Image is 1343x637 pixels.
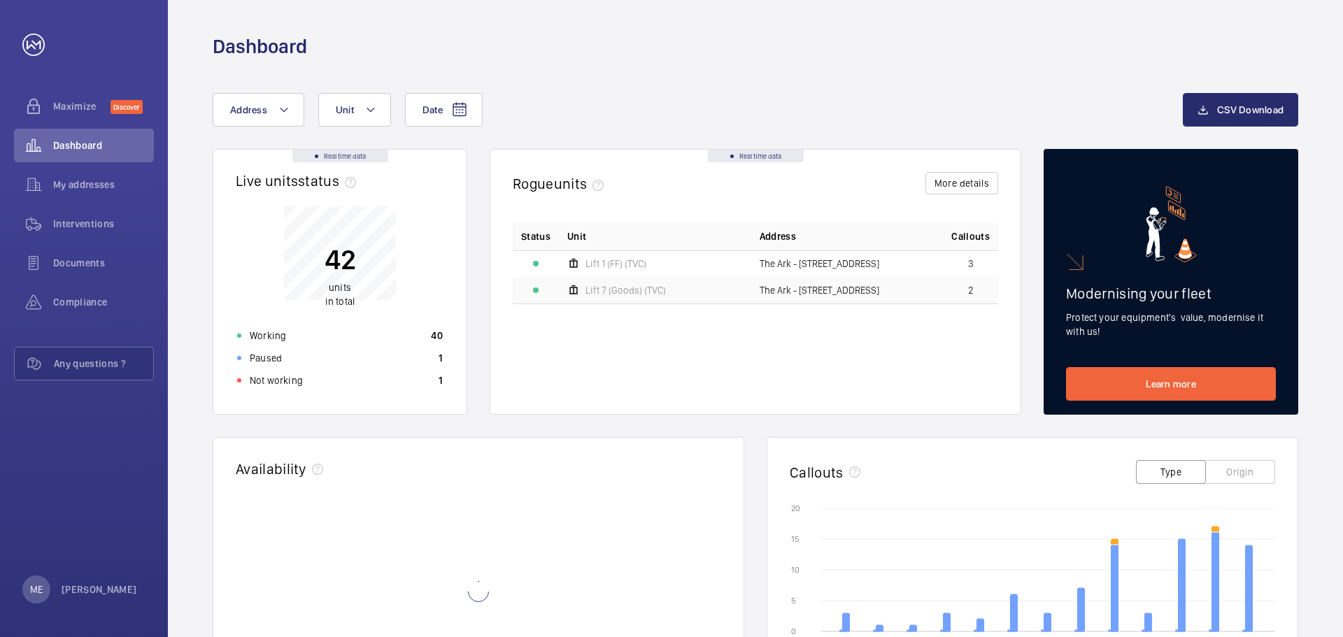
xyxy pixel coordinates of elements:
[925,172,998,194] button: More details
[62,582,137,596] p: [PERSON_NAME]
[968,259,974,269] span: 3
[30,582,43,596] p: ME
[250,351,282,365] p: Paused
[336,104,354,115] span: Unit
[54,357,153,371] span: Any questions ?
[760,259,879,269] span: The Ark - [STREET_ADDRESS]
[760,285,879,295] span: The Ark - [STREET_ADDRESS]
[53,256,154,270] span: Documents
[513,175,609,192] h2: Rogue
[422,104,443,115] span: Date
[53,99,111,113] span: Maximize
[439,373,443,387] p: 1
[405,93,483,127] button: Date
[236,172,362,189] h2: Live units
[250,329,286,343] p: Working
[1183,93,1298,127] button: CSV Download
[250,373,303,387] p: Not working
[431,329,443,343] p: 40
[236,460,306,478] h2: Availability
[213,34,307,59] h1: Dashboard
[1066,367,1276,401] a: Learn more
[292,150,388,162] div: Real time data
[521,229,550,243] p: Status
[585,259,646,269] span: Lift 1 (FF) (TVC)
[708,150,804,162] div: Real time data
[791,503,800,513] text: 20
[1136,460,1206,484] button: Type
[53,295,154,309] span: Compliance
[585,285,666,295] span: Lift 7 (Goods) (TVC)
[760,229,796,243] span: Address
[325,242,356,277] p: 42
[1066,285,1276,302] h2: Modernising your fleet
[318,93,391,127] button: Unit
[1217,104,1284,115] span: CSV Download
[230,104,267,115] span: Address
[325,280,356,308] p: in total
[790,464,844,481] h2: Callouts
[554,175,610,192] span: units
[111,100,143,114] span: Discover
[791,534,800,544] text: 15
[791,596,796,606] text: 5
[968,285,974,295] span: 2
[791,565,800,575] text: 10
[1205,460,1275,484] button: Origin
[53,178,154,192] span: My addresses
[1066,310,1276,338] p: Protect your equipment's value, modernise it with us!
[567,229,586,243] span: Unit
[53,217,154,231] span: Interventions
[791,627,796,636] text: 0
[1146,186,1197,262] img: marketing-card.svg
[213,93,304,127] button: Address
[951,229,990,243] span: Callouts
[329,282,351,293] span: units
[53,138,154,152] span: Dashboard
[298,172,362,189] span: status
[439,351,443,365] p: 1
